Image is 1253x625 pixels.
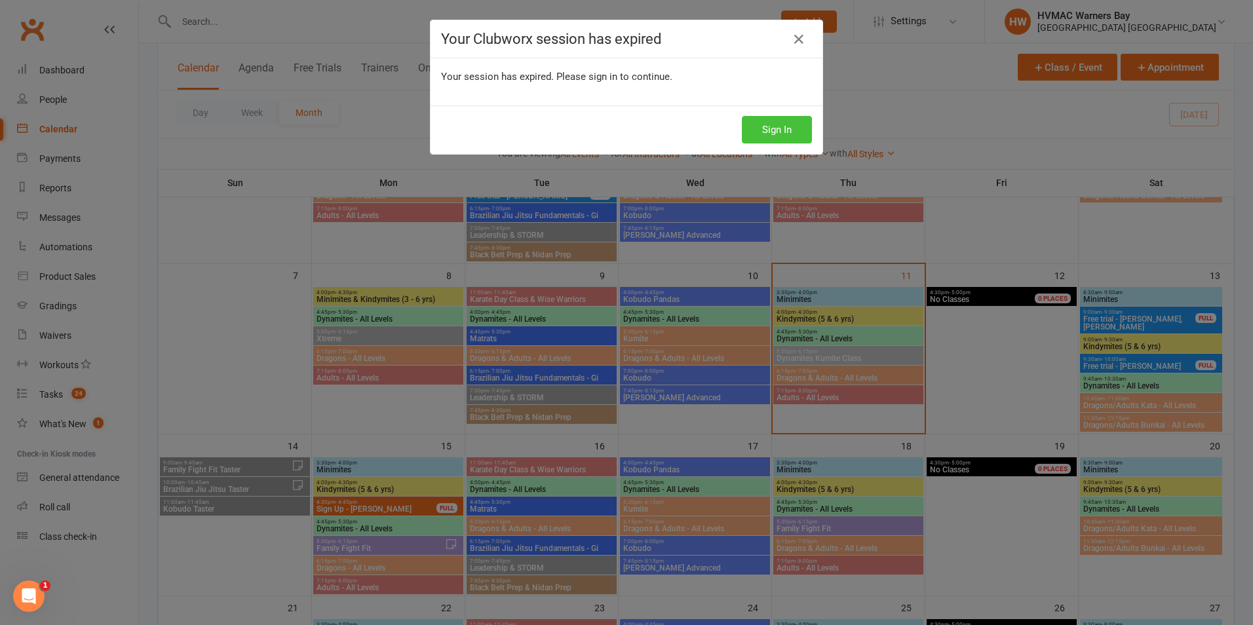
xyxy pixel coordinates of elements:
[788,29,809,50] a: Close
[742,116,812,143] button: Sign In
[441,71,672,83] span: Your session has expired. Please sign in to continue.
[40,580,50,591] span: 1
[13,580,45,612] iframe: Intercom live chat
[441,31,812,47] h4: Your Clubworx session has expired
